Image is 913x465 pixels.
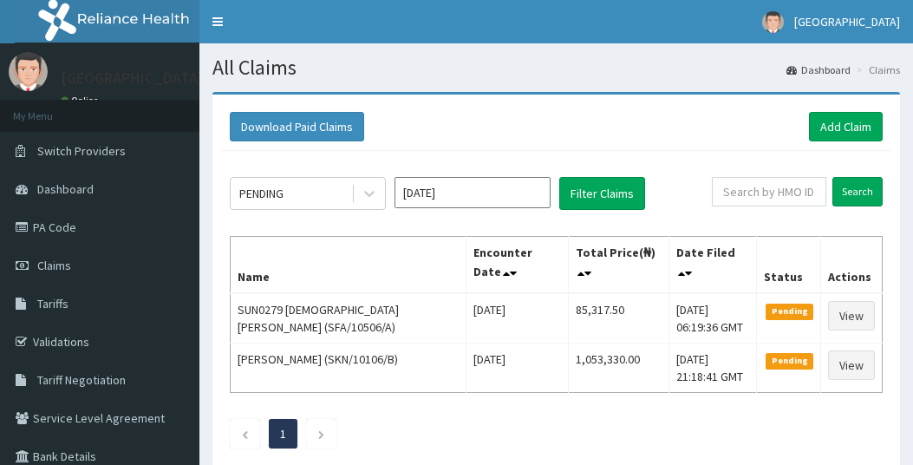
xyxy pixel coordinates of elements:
span: [GEOGRAPHIC_DATA] [794,14,900,29]
td: [DATE] 21:18:41 GMT [669,344,757,393]
span: Claims [37,258,71,273]
button: Download Paid Claims [230,112,364,141]
a: Page 1 is your current page [280,426,286,442]
th: Date Filed [669,237,757,294]
a: Previous page [241,426,249,442]
a: Add Claim [809,112,883,141]
th: Total Price(₦) [569,237,669,294]
input: Search by HMO ID [712,177,826,206]
th: Status [757,237,821,294]
td: 85,317.50 [569,293,669,344]
a: Next page [317,426,325,442]
td: [PERSON_NAME] (SKN/10106/B) [231,344,466,393]
span: Switch Providers [37,143,126,159]
a: Dashboard [786,62,851,77]
td: SUN0279 [DEMOGRAPHIC_DATA][PERSON_NAME] (SFA/10506/A) [231,293,466,344]
span: Tariffs [37,296,68,311]
td: 1,053,330.00 [569,344,669,393]
p: [GEOGRAPHIC_DATA] [61,70,204,86]
td: [DATE] [466,344,569,393]
span: Pending [766,304,813,319]
th: Actions [820,237,882,294]
button: Filter Claims [559,177,645,210]
span: Tariff Negotiation [37,372,126,388]
td: [DATE] 06:19:36 GMT [669,293,757,344]
li: Claims [852,62,900,77]
input: Search [832,177,883,206]
a: Online [61,95,102,107]
img: User Image [762,11,784,33]
input: Select Month and Year [395,177,551,208]
img: User Image [9,52,48,91]
h1: All Claims [212,56,900,79]
div: PENDING [239,185,284,202]
span: Dashboard [37,181,94,197]
td: [DATE] [466,293,569,344]
a: View [828,301,875,331]
th: Name [231,237,466,294]
span: Pending [766,353,813,369]
a: View [828,350,875,380]
th: Encounter Date [466,237,569,294]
